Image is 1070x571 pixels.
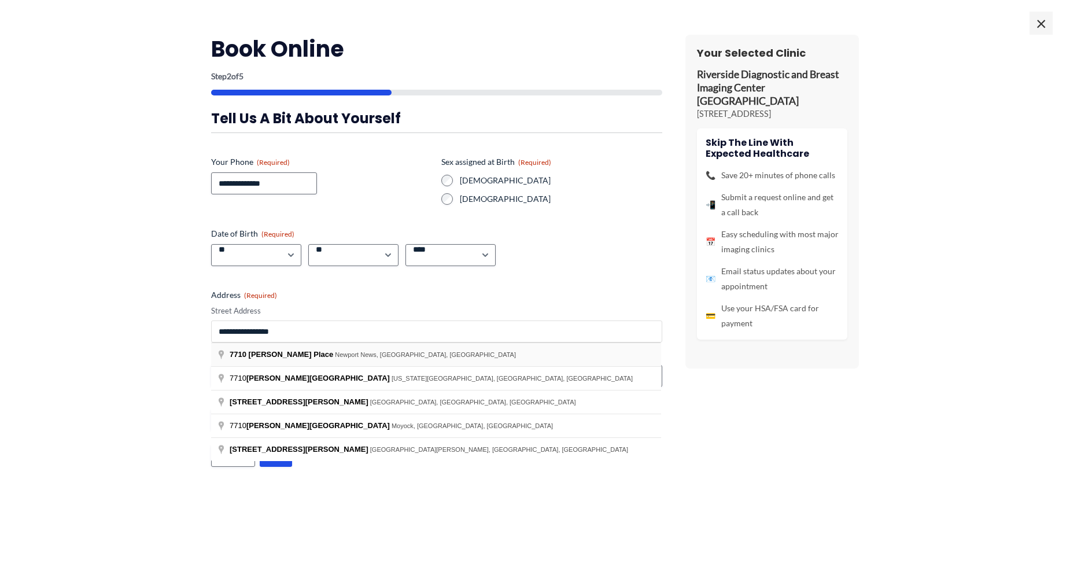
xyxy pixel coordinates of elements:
span: 7710 [230,350,246,359]
label: [DEMOGRAPHIC_DATA] [460,193,662,205]
span: 7710 [230,421,392,430]
span: [STREET_ADDRESS][PERSON_NAME] [230,397,368,406]
p: Step of [211,72,662,80]
h4: Skip the line with Expected Healthcare [706,137,839,159]
span: (Required) [261,230,294,238]
li: Easy scheduling with most major imaging clinics [706,227,839,257]
span: 📞 [706,168,715,183]
span: 2 [227,71,231,81]
h2: Book Online [211,35,662,63]
span: (Required) [518,158,551,167]
span: [PERSON_NAME][GEOGRAPHIC_DATA] [246,421,390,430]
p: Riverside Diagnostic and Breast Imaging Center [GEOGRAPHIC_DATA] [697,68,847,108]
span: 5 [239,71,243,81]
legend: Address [211,289,277,301]
span: 7710 [230,374,392,382]
span: 📧 [706,271,715,286]
span: 💳 [706,308,715,323]
span: [STREET_ADDRESS][PERSON_NAME] [230,445,368,454]
label: [DEMOGRAPHIC_DATA] [460,175,662,186]
h3: Tell us a bit about yourself [211,109,662,127]
span: × [1030,12,1053,35]
legend: Date of Birth [211,228,294,240]
li: Submit a request online and get a call back [706,190,839,220]
span: [GEOGRAPHIC_DATA], [GEOGRAPHIC_DATA], [GEOGRAPHIC_DATA] [370,399,576,406]
span: [GEOGRAPHIC_DATA][PERSON_NAME], [GEOGRAPHIC_DATA], [GEOGRAPHIC_DATA] [370,446,628,453]
li: Email status updates about your appointment [706,264,839,294]
h3: Your Selected Clinic [697,46,847,60]
span: Newport News, [GEOGRAPHIC_DATA], [GEOGRAPHIC_DATA] [335,351,516,358]
span: [PERSON_NAME][GEOGRAPHIC_DATA] [246,374,390,382]
span: 📲 [706,197,715,212]
span: [US_STATE][GEOGRAPHIC_DATA], [GEOGRAPHIC_DATA], [GEOGRAPHIC_DATA] [392,375,633,382]
span: [PERSON_NAME] Place [249,350,334,359]
li: Use your HSA/FSA card for payment [706,301,839,331]
span: 📅 [706,234,715,249]
span: Moyock, [GEOGRAPHIC_DATA], [GEOGRAPHIC_DATA] [392,422,553,429]
span: (Required) [257,158,290,167]
label: Your Phone [211,156,432,168]
span: (Required) [244,291,277,300]
li: Save 20+ minutes of phone calls [706,168,839,183]
legend: Sex assigned at Birth [441,156,551,168]
label: Street Address [211,305,662,316]
p: [STREET_ADDRESS] [697,108,847,120]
